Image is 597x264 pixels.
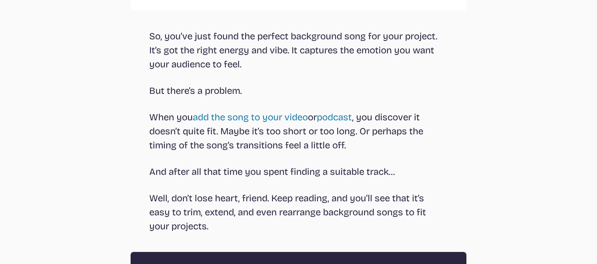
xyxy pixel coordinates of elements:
p: And after all that time you spent finding a suitable track… [149,165,448,179]
a: podcast [317,112,352,123]
a: add the song to your video [193,112,308,123]
p: But there’s a problem. [149,84,448,98]
p: So, you’ve just found the perfect background song for your project. It’s got the right energy and... [149,29,448,71]
p: Well, don’t lose heart, friend. Keep reading, and you’ll see that it’s easy to trim, extend, and ... [149,191,448,233]
p: When you or , you discover it doesn’t quite fit. Maybe it’s too short or too long. Or perhaps the... [149,110,448,152]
